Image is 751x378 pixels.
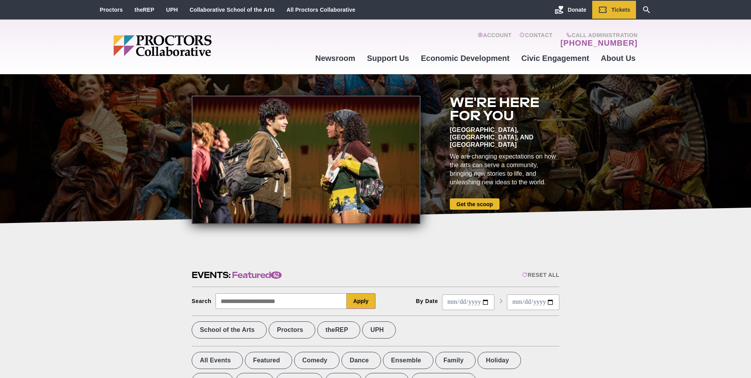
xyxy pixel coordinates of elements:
a: Donate [549,1,592,19]
a: Search [636,1,657,19]
a: Newsroom [309,48,361,69]
div: Search [192,298,212,304]
a: Support Us [361,48,415,69]
h2: Events: [192,269,282,281]
a: Get the scoop [450,198,499,210]
span: Call Administration [558,32,638,38]
div: We are changing expectations on how the arts can serve a community, bringing new stories to life,... [450,152,559,187]
label: Featured [245,352,292,369]
div: [GEOGRAPHIC_DATA], [GEOGRAPHIC_DATA], and [GEOGRAPHIC_DATA] [450,126,559,148]
span: Donate [568,7,586,13]
span: Tickets [611,7,630,13]
label: Ensemble [383,352,433,369]
a: Account [478,32,512,48]
a: Proctors [100,7,123,13]
h2: We're here for you [450,96,559,122]
label: All Events [192,352,243,369]
a: Tickets [592,1,636,19]
label: Comedy [294,352,340,369]
a: Contact [519,32,553,48]
label: School of the Arts [192,321,267,339]
a: UPH [166,7,178,13]
a: About Us [595,48,641,69]
label: UPH [362,321,396,339]
label: Family [435,352,476,369]
label: Proctors [269,321,315,339]
a: [PHONE_NUMBER] [561,38,638,48]
span: 62 [271,271,282,279]
label: Dance [341,352,381,369]
a: Civic Engagement [516,48,595,69]
span: Featured [232,269,282,281]
a: Economic Development [415,48,516,69]
img: Proctors logo [113,35,272,56]
div: By Date [416,298,438,304]
button: Apply [347,293,375,309]
label: Holiday [478,352,521,369]
div: Reset All [522,272,559,278]
label: theREP [317,321,360,339]
a: theREP [135,7,155,13]
a: All Proctors Collaborative [286,7,355,13]
a: Collaborative School of the Arts [190,7,275,13]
